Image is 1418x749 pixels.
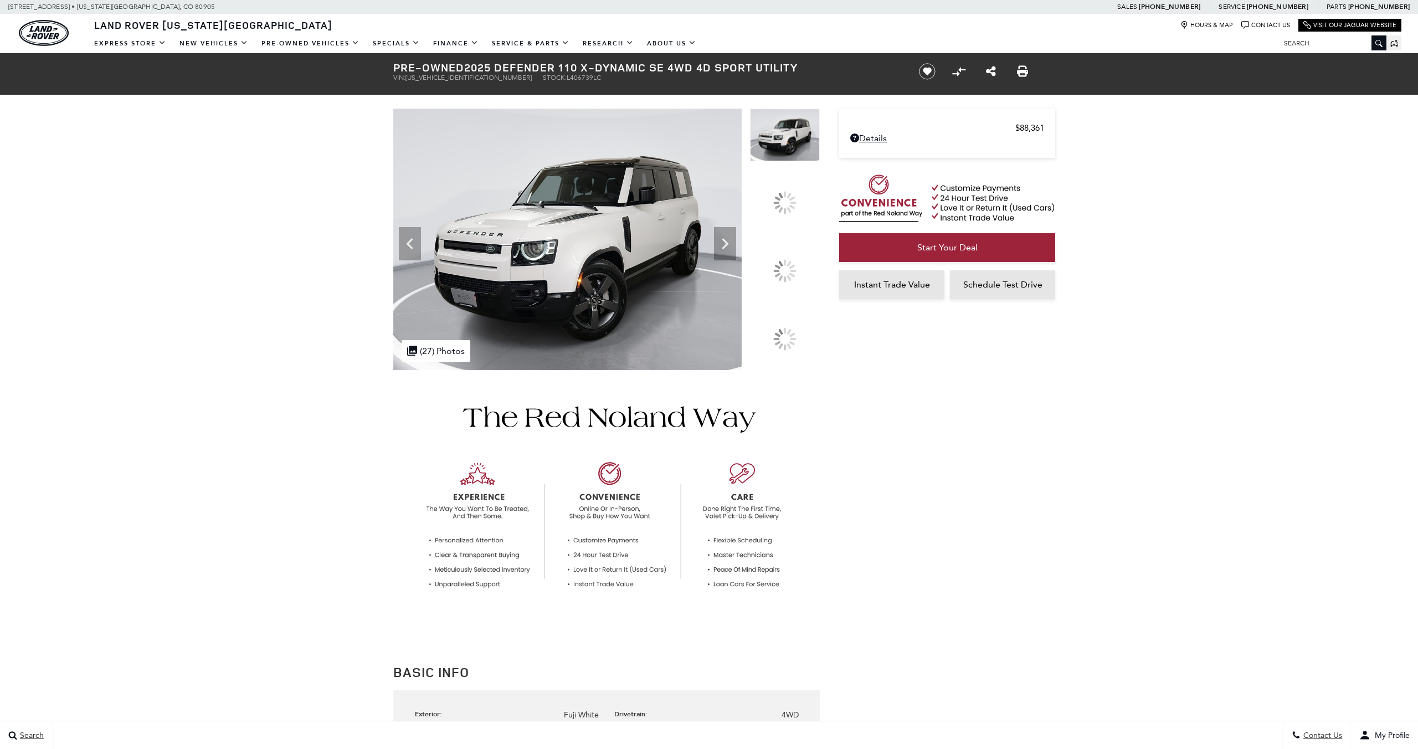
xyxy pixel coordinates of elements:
[405,74,532,81] span: [US_VEHICLE_IDENTIFICATION_NUMBER]
[1241,21,1290,29] a: Contact Us
[917,242,978,253] span: Start Your Deal
[393,61,900,74] h1: 2025 Defender 110 X-Dynamic SE 4WD 4D Sport Utility
[951,63,967,80] button: Compare vehicle
[1276,37,1386,50] input: Search
[567,74,601,81] span: L406739LC
[17,731,44,740] span: Search
[8,3,215,11] a: [STREET_ADDRESS] • [US_STATE][GEOGRAPHIC_DATA], CO 80905
[782,710,799,720] span: 4WD
[854,279,930,290] span: Instant Trade Value
[986,65,996,78] a: Share this Pre-Owned 2025 Defender 110 X-Dynamic SE 4WD 4D Sport Utility
[1351,721,1418,749] button: user-profile-menu
[640,34,703,53] a: About Us
[485,34,576,53] a: Service & Parts
[839,233,1055,262] a: Start Your Deal
[427,34,485,53] a: Finance
[1139,2,1200,11] a: [PHONE_NUMBER]
[1180,21,1233,29] a: Hours & Map
[1327,3,1347,11] span: Parts
[950,270,1055,299] a: Schedule Test Drive
[94,18,332,32] span: Land Rover [US_STATE][GEOGRAPHIC_DATA]
[393,60,464,75] strong: Pre-Owned
[1247,2,1308,11] a: [PHONE_NUMBER]
[88,18,339,32] a: Land Rover [US_STATE][GEOGRAPHIC_DATA]
[393,74,405,81] span: VIN:
[915,63,939,80] button: Save vehicle
[1219,3,1245,11] span: Service
[1301,731,1342,740] span: Contact Us
[963,279,1042,290] span: Schedule Test Drive
[1017,65,1028,78] a: Print this Pre-Owned 2025 Defender 110 X-Dynamic SE 4WD 4D Sport Utility
[1370,731,1410,740] span: My Profile
[393,662,820,682] h2: Basic Info
[88,34,703,53] nav: Main Navigation
[255,34,366,53] a: Pre-Owned Vehicles
[1303,21,1396,29] a: Visit Our Jaguar Website
[543,74,567,81] span: Stock:
[402,340,470,362] div: (27) Photos
[19,20,69,46] img: Land Rover
[1348,2,1410,11] a: [PHONE_NUMBER]
[850,133,1044,143] a: Details
[614,709,653,719] div: Drivetrain:
[576,34,640,53] a: Research
[173,34,255,53] a: New Vehicles
[366,34,427,53] a: Specials
[1015,123,1044,133] span: $88,361
[88,34,173,53] a: EXPRESS STORE
[19,20,69,46] a: land-rover
[850,123,1044,133] a: $88,361
[839,270,944,299] a: Instant Trade Value
[415,709,448,719] div: Exterior:
[750,109,820,161] img: Used 2025 Fuji White Land Rover X-Dynamic SE image 1
[564,710,599,720] span: Fuji White
[1117,3,1137,11] span: Sales
[393,109,742,370] img: Used 2025 Fuji White Land Rover X-Dynamic SE image 1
